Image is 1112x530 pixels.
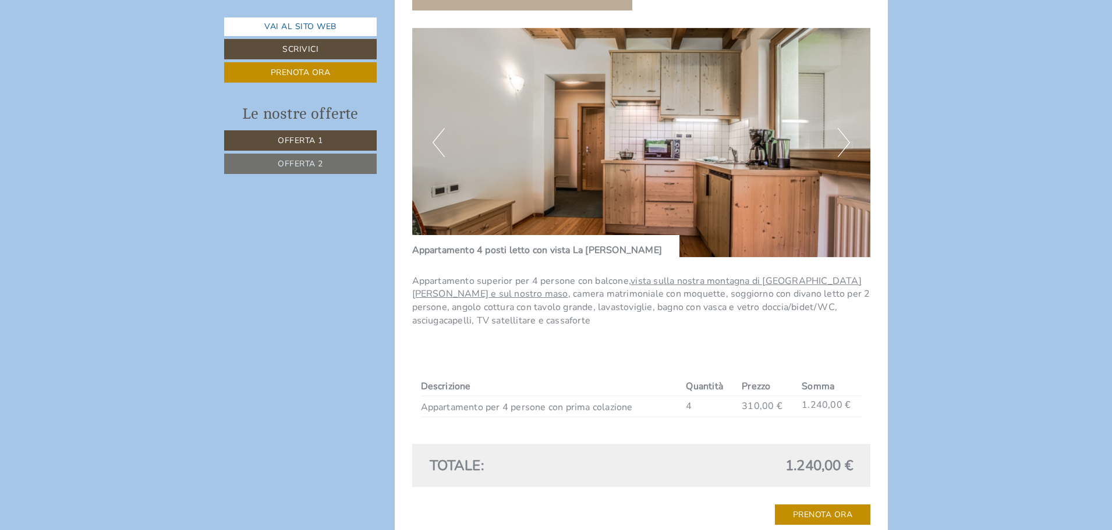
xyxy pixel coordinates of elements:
[412,28,871,257] img: image
[17,34,180,43] div: Hotel Ciasa Rü Blanch - Authentic view
[681,378,737,396] th: Quantità
[224,103,377,125] div: Le nostre offerte
[412,275,862,301] u: vista sulla nostra montagna di [GEOGRAPHIC_DATA][PERSON_NAME] e sul nostro maso
[742,400,782,412] span: 310,00 €
[785,456,853,475] span: 1.240,00 €
[412,235,680,257] div: Appartamento 4 posti letto con vista La [PERSON_NAME]
[421,396,682,417] td: Appartamento per 4 persone con prima colazione
[224,62,377,83] a: Prenota ora
[278,158,323,169] span: Offerta 2
[9,31,186,67] div: Buon giorno, come possiamo aiutarla?
[224,39,377,59] a: Scrivici
[421,456,642,475] div: Totale:
[681,396,737,417] td: 4
[201,9,257,29] div: martedì
[399,307,459,327] button: Invia
[797,396,862,417] td: 1.240,00 €
[433,128,445,157] button: Previous
[797,378,862,396] th: Somma
[224,17,377,36] a: Vai al sito web
[737,378,797,396] th: Prezzo
[412,275,871,328] p: Appartamento superior per 4 persone con balcone, , camera matrimoniale con moquette, soggiorno co...
[838,128,850,157] button: Next
[278,135,323,146] span: Offerta 1
[17,56,180,65] small: 15:03
[421,378,682,396] th: Descrizione
[775,504,871,525] a: Prenota ora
